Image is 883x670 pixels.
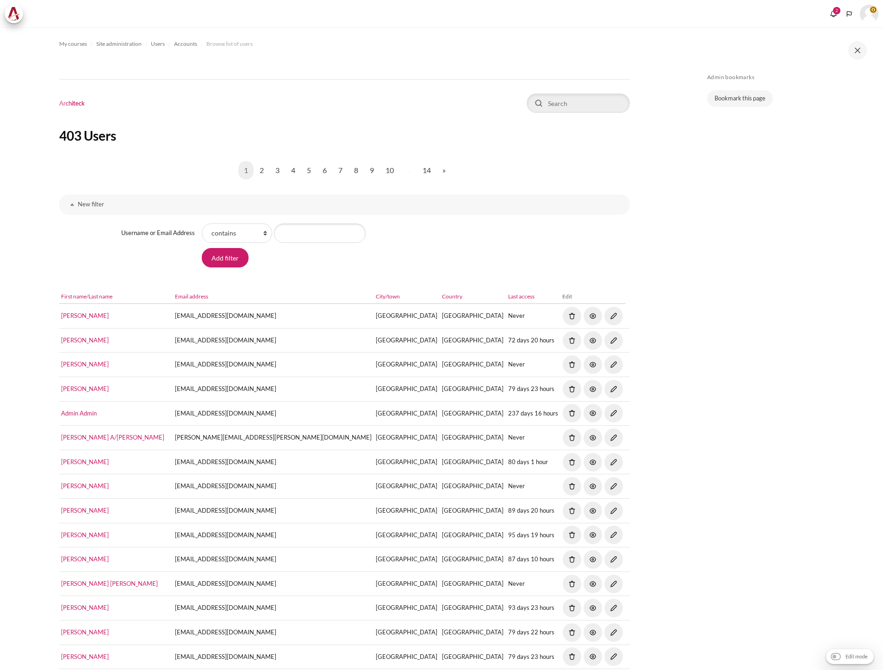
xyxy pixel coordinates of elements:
[59,291,173,304] th: /
[173,426,374,450] td: [PERSON_NAME][EMAIL_ADDRESS][PERSON_NAME][DOMAIN_NAME]
[61,409,97,417] a: Admin Admin
[121,229,195,238] label: Username or Email Address
[508,293,535,300] a: Last access
[175,293,208,300] a: Email address
[417,161,436,180] a: 14
[584,477,602,496] img: Suspend user account
[174,40,197,48] span: Accounts
[301,161,317,180] a: 5
[61,360,109,368] a: [PERSON_NAME]
[506,304,560,328] td: Never
[563,453,581,471] img: Delete
[707,90,773,107] a: Bookmark this page
[376,293,400,300] a: City/town
[584,502,602,520] img: Suspend user account
[584,526,602,544] img: Suspend user account
[333,161,348,180] a: 7
[707,74,863,107] section: Blocks
[440,328,506,353] td: [GEOGRAPHIC_DATA]
[96,40,142,48] span: Site administration
[604,355,623,374] img: Edit
[440,353,506,377] td: [GEOGRAPHIC_DATA]
[584,307,602,325] img: Suspend user account
[440,377,506,401] td: [GEOGRAPHIC_DATA]
[584,647,602,666] img: Suspend user account
[842,7,856,21] button: Languages
[348,161,364,180] a: 8
[61,312,109,319] a: [PERSON_NAME]
[604,404,623,422] img: Edit
[506,596,560,620] td: 93 days 23 hours
[440,645,506,669] td: [GEOGRAPHIC_DATA]
[374,328,440,353] td: [GEOGRAPHIC_DATA]
[96,38,142,50] a: Site administration
[374,596,440,620] td: [GEOGRAPHIC_DATA]
[440,620,506,645] td: [GEOGRAPHIC_DATA]
[604,380,623,398] img: Edit
[374,474,440,499] td: [GEOGRAPHIC_DATA]
[563,355,581,374] img: Delete
[506,620,560,645] td: 79 days 22 hours
[563,307,581,325] img: Delete
[374,645,440,669] td: [GEOGRAPHIC_DATA]
[604,599,623,617] img: Edit
[374,571,440,596] td: [GEOGRAPHIC_DATA]
[506,523,560,547] td: 95 days 19 hours
[604,623,623,642] img: Edit
[442,293,462,300] a: Country
[59,154,630,187] nav: Page
[506,328,560,353] td: 72 days 20 hours
[61,628,109,636] a: [PERSON_NAME]
[88,293,112,300] a: Last name
[173,620,374,645] td: [EMAIL_ADDRESS][DOMAIN_NAME]
[374,547,440,572] td: [GEOGRAPHIC_DATA]
[173,498,374,523] td: [EMAIL_ADDRESS][DOMAIN_NAME]
[59,38,87,50] a: My courses
[374,450,440,474] td: [GEOGRAPHIC_DATA]
[151,40,165,48] span: Users
[173,328,374,353] td: [EMAIL_ADDRESS][DOMAIN_NAME]
[173,547,374,572] td: [EMAIL_ADDRESS][DOMAIN_NAME]
[78,200,611,208] h3: New filter
[604,477,623,496] img: Edit
[202,248,249,267] input: Add filter
[173,304,374,328] td: [EMAIL_ADDRESS][DOMAIN_NAME]
[506,645,560,669] td: 79 days 23 hours
[440,304,506,328] td: [GEOGRAPHIC_DATA]
[604,647,623,666] img: Edit
[173,596,374,620] td: [EMAIL_ADDRESS][DOMAIN_NAME]
[563,331,581,350] img: Delete
[506,571,560,596] td: Never
[604,331,623,350] img: Edit
[61,336,109,344] a: [PERSON_NAME]
[173,450,374,474] td: [EMAIL_ADDRESS][DOMAIN_NAME]
[506,547,560,572] td: 87 days 10 hours
[584,575,602,593] img: Suspend user account
[833,7,840,14] div: 2
[440,498,506,523] td: [GEOGRAPHIC_DATA]
[584,550,602,569] img: Suspend user account
[437,161,451,180] a: Next page
[173,401,374,426] td: [EMAIL_ADDRESS][DOMAIN_NAME]
[584,428,602,447] img: Suspend user account
[254,161,269,180] a: 2
[206,40,253,48] span: Browse list of users
[440,571,506,596] td: [GEOGRAPHIC_DATA]
[59,99,85,107] h1: Architeck
[604,550,623,569] img: Edit
[374,377,440,401] td: [GEOGRAPHIC_DATA]
[563,526,581,544] img: Delete
[61,482,109,490] a: [PERSON_NAME]
[174,38,197,50] a: Accounts
[563,428,581,447] img: Delete
[563,575,581,593] img: Delete
[506,353,560,377] td: Never
[374,620,440,645] td: [GEOGRAPHIC_DATA]
[59,37,630,51] nav: Navigation bar
[440,426,506,450] td: [GEOGRAPHIC_DATA]
[61,293,87,300] a: First name
[374,498,440,523] td: [GEOGRAPHIC_DATA]
[584,331,602,350] img: Suspend user account
[61,531,109,539] a: [PERSON_NAME]
[506,450,560,474] td: 80 days 1 hour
